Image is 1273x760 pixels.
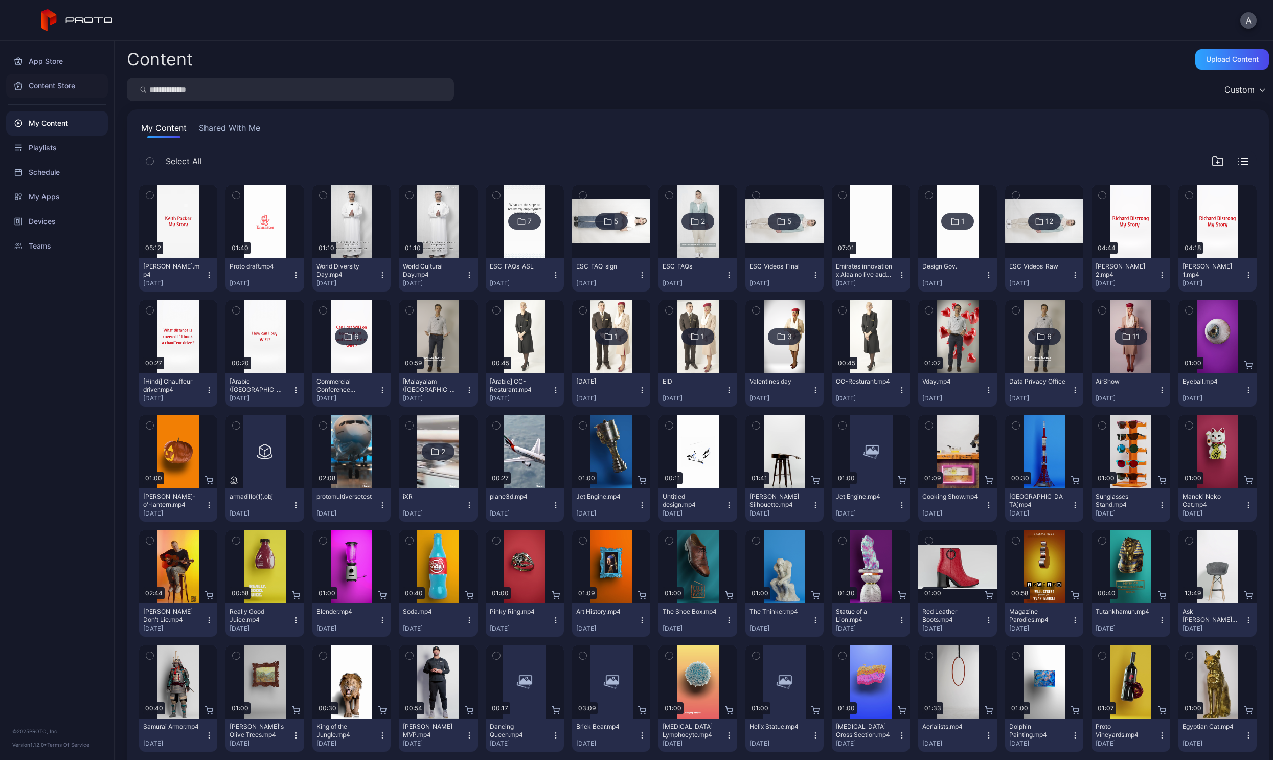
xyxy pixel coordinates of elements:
[490,493,546,501] div: plane3d.mp4
[490,262,546,271] div: ESC_FAQs_ASL
[1183,262,1239,279] div: Richard Bistrong 1.mp4
[6,49,108,74] a: App Store
[403,608,459,616] div: Soda.mp4
[832,258,910,292] button: Emirates innovation x Alaa no live audio x 2.mp4[DATE]
[1096,740,1157,748] div: [DATE]
[316,262,373,279] div: World Diversity Day.mp4
[1096,279,1157,287] div: [DATE]
[576,279,638,287] div: [DATE]
[1009,279,1071,287] div: [DATE]
[836,394,898,403] div: [DATE]
[486,719,564,752] button: Dancing Queen.mp4[DATE]
[663,279,724,287] div: [DATE]
[230,262,286,271] div: Proto draft.mp4
[225,719,304,752] button: [PERSON_NAME]'s Olive Trees.mp4[DATE]
[658,258,737,292] button: ESC_FAQs[DATE]
[399,258,477,292] button: World Cultural Day.mp4[DATE]
[1224,84,1255,95] div: Custom
[1005,603,1083,637] button: Magazine Parodies.mp4[DATE]
[312,719,391,752] button: King of the Jungle.mp4[DATE]
[486,258,564,292] button: ESC_FAQs_ASL[DATE]
[1183,608,1239,624] div: Ask Tim Draper Anything.mp4
[922,493,979,501] div: Cooking Show.mp4
[486,603,564,637] button: Pinky Ring.mp4[DATE]
[832,488,910,522] button: Jet Engine.mp4[DATE]
[922,723,979,731] div: Aerialists.mp4
[6,136,108,160] a: Playlists
[6,111,108,136] div: My Content
[918,258,996,292] button: Design Gov.[DATE]
[1096,262,1152,279] div: Richard Bistrong 2.mp4
[6,160,108,185] a: Schedule
[749,394,811,403] div: [DATE]
[1183,279,1244,287] div: [DATE]
[230,279,291,287] div: [DATE]
[403,624,465,633] div: [DATE]
[403,377,459,394] div: [Malayalam (India)] Keenan-Portrait.mp4
[836,740,898,748] div: [DATE]
[922,262,979,271] div: Design Gov.
[572,258,650,292] button: ESC_FAQ_sign[DATE]
[139,719,217,752] button: Samurai Armor.mp4[DATE]
[836,608,892,624] div: Statue of a Lion.mp4
[143,262,199,279] div: Keith Packer.mp4
[486,373,564,407] button: [Arabic] CC-Resturant.mp4[DATE]
[225,373,304,407] button: [Arabic ([GEOGRAPHIC_DATA])] Buy WiFi.mp4[DATE]
[749,509,811,518] div: [DATE]
[1178,488,1257,522] button: Maneki Neko Cat.mp4[DATE]
[1183,509,1244,518] div: [DATE]
[576,740,638,748] div: [DATE]
[143,608,199,624] div: Ryan Pollie's Don't Lie.mp4
[230,377,286,394] div: [Arabic (United Arab Emirates)] Buy WiFi.mp4
[918,488,996,522] button: Cooking Show.mp4[DATE]
[1092,488,1170,522] button: Sunglasses Stand.mp4[DATE]
[316,394,378,403] div: [DATE]
[663,624,724,633] div: [DATE]
[1195,49,1269,70] button: Upload Content
[1183,394,1244,403] div: [DATE]
[399,719,477,752] button: [PERSON_NAME] MVP.mp4[DATE]
[922,740,984,748] div: [DATE]
[230,493,286,501] div: armadillo(1).obj
[918,603,996,637] button: Red Leather Boots.mp4[DATE]
[312,603,391,637] button: Blender.mp4[DATE]
[490,740,552,748] div: [DATE]
[658,488,737,522] button: Untitled design.mp4[DATE]
[12,727,102,735] div: © 2025 PROTO, Inc.
[749,624,811,633] div: [DATE]
[922,608,979,624] div: Red Leather Boots.mp4
[1092,373,1170,407] button: AirShow[DATE]
[1005,719,1083,752] button: Dolphin Painting.mp4[DATE]
[486,488,564,522] button: plane3d.mp4[DATE]
[1005,258,1083,292] button: ESC_Videos_Raw[DATE]
[922,509,984,518] div: [DATE]
[749,377,806,386] div: Valentines day
[576,262,632,271] div: ESC_FAQ_sign
[1045,217,1053,226] div: 12
[1009,509,1071,518] div: [DATE]
[1009,262,1065,271] div: ESC_Videos_Raw
[922,279,984,287] div: [DATE]
[139,603,217,637] button: [PERSON_NAME] Don't Lie.mp4[DATE]
[745,603,824,637] button: The Thinker.mp4[DATE]
[139,488,217,522] button: [PERSON_NAME]-o'-lantern.mp4[DATE]
[658,719,737,752] button: [MEDICAL_DATA] Lymphocyte.mp4[DATE]
[836,509,898,518] div: [DATE]
[1096,723,1152,739] div: Proto Vineyards.mp4
[1183,740,1244,748] div: [DATE]
[749,493,806,509] div: Billy Morrison's Silhouette.mp4
[572,488,650,522] button: Jet Engine.mp4[DATE]
[399,488,477,522] button: iXR[DATE]
[663,723,719,739] div: T-Cell Lymphocyte.mp4
[6,74,108,98] div: Content Store
[787,332,792,341] div: 3
[354,332,359,341] div: 6
[832,719,910,752] button: [MEDICAL_DATA] Cross Section.mp4[DATE]
[836,624,898,633] div: [DATE]
[1009,740,1071,748] div: [DATE]
[663,740,724,748] div: [DATE]
[918,373,996,407] button: Vday.mp4[DATE]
